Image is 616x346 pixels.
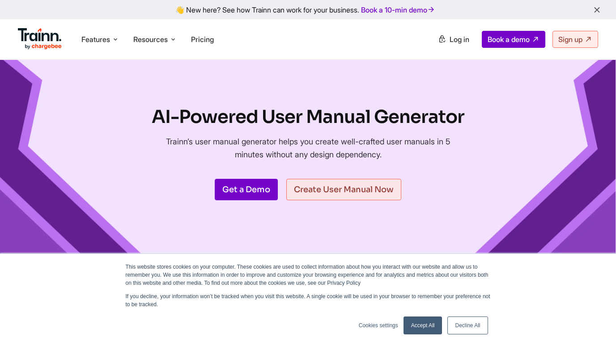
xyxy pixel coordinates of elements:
[152,105,464,130] h1: AI-Powered User Manual Generator
[447,316,488,334] a: Decline All
[18,28,62,50] img: Trainn Logo
[450,35,469,44] span: Log in
[359,321,398,329] a: Cookies settings
[488,35,530,44] span: Book a demo
[126,292,491,308] p: If you decline, your information won’t be tracked when you visit this website. A single cookie wi...
[133,34,168,44] span: Resources
[81,34,110,44] span: Features
[359,4,437,16] a: Book a 10-min demo
[286,179,401,200] a: Create User Manual Now
[482,31,545,48] a: Book a demo
[558,35,582,44] span: Sign up
[433,31,475,47] a: Log in
[215,179,278,200] a: Get a Demo
[404,316,442,334] a: Accept All
[126,263,491,287] p: This website stores cookies on your computer. These cookies are used to collect information about...
[5,5,611,14] div: 👋 New here? See how Trainn can work for your business.
[191,35,214,44] a: Pricing
[158,135,458,161] p: Trainn’s user manual generator helps you create well-crafted user manuals in 5 minutes without an...
[552,31,598,48] a: Sign up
